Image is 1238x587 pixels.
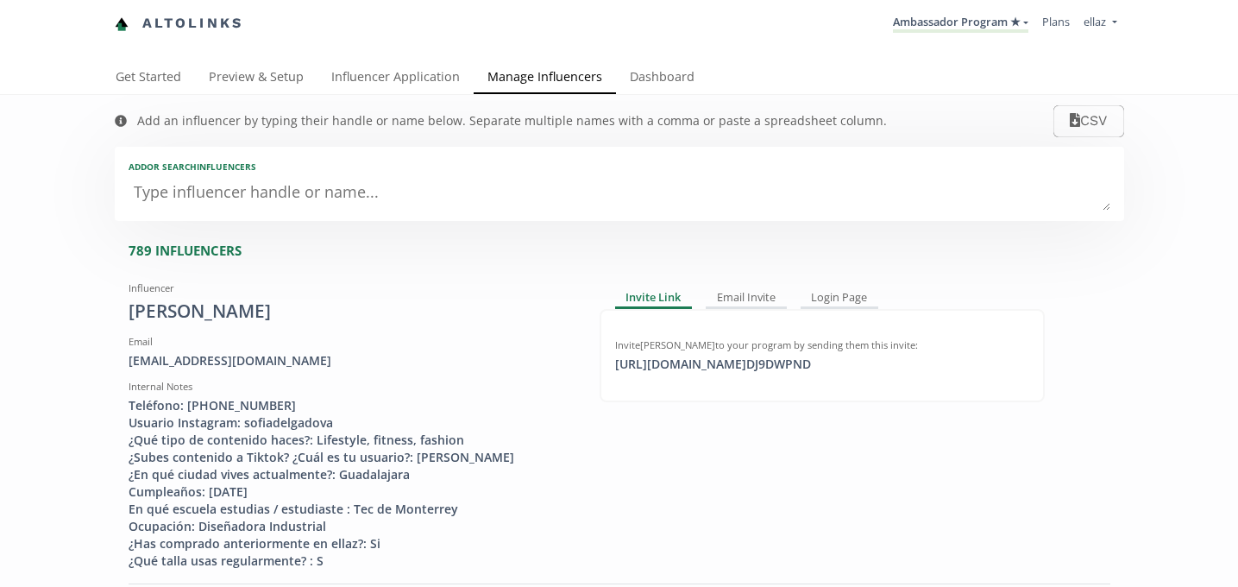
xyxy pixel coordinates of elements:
[195,61,317,96] a: Preview & Setup
[893,14,1028,33] a: Ambassador Program ★
[137,112,887,129] div: Add an influencer by typing their handle or name below. Separate multiple names with a comma or p...
[129,335,574,349] div: Email
[1084,14,1116,34] a: ellaz
[1084,14,1106,29] span: ellaz
[616,61,708,96] a: Dashboard
[115,9,244,38] a: Altolinks
[129,397,574,570] div: Teléfono: [PHONE_NUMBER] Usuario Instagram: sofiadelgadova ¿Qué tipo de contenido haces?: Lifesty...
[615,288,693,309] div: Invite Link
[801,288,879,309] div: Login Page
[17,17,72,69] iframe: chat widget
[474,61,616,96] a: Manage Influencers
[1042,14,1070,29] a: Plans
[129,161,1110,173] div: Add or search INFLUENCERS
[129,242,1124,260] div: 789 INFLUENCERS
[129,380,574,394] div: Internal Notes
[115,17,129,31] img: favicon-32x32.png
[102,61,195,96] a: Get Started
[615,338,1029,352] div: Invite [PERSON_NAME] to your program by sending them this invite:
[706,288,787,309] div: Email Invite
[129,281,574,295] div: Influencer
[605,356,821,373] div: [URL][DOMAIN_NAME] DJ9DWPND
[129,352,574,369] div: [EMAIL_ADDRESS][DOMAIN_NAME]
[1053,105,1123,137] button: CSV
[317,61,474,96] a: Influencer Application
[129,299,574,325] div: [PERSON_NAME]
